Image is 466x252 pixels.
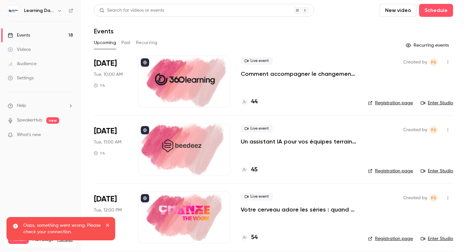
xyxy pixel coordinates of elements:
span: Live event [241,193,273,200]
span: Tue, 11:00 AM [94,139,121,145]
a: 45 [241,166,258,174]
a: Registration page [368,168,413,174]
div: Settings [8,75,34,81]
a: Enter Studio [421,168,453,174]
div: Oct 7 Tue, 10:00 AM (Europe/Paris) [94,56,128,108]
p: Oops, something went wrong. Please check your connection. [23,222,101,235]
div: Search for videos or events [99,7,164,14]
button: Recurring [136,38,158,48]
a: Comment accompagner le changement avec le skills-based learning ? [241,70,358,78]
span: Prad Selvarajah [430,126,438,134]
li: help-dropdown-opener [8,102,73,109]
span: Tue, 10:00 AM [94,71,123,78]
span: new [46,117,59,124]
div: 1 h [94,83,105,88]
div: Events [8,32,30,39]
a: Enter Studio [421,100,453,106]
a: Registration page [368,235,413,242]
span: [DATE] [94,58,117,69]
a: Registration page [368,100,413,106]
span: PS [431,126,436,134]
span: Prad Selvarajah [430,58,438,66]
span: Help [17,102,26,109]
span: PS [431,194,436,202]
a: Enter Studio [421,235,453,242]
button: Upcoming [94,38,116,48]
h4: 44 [251,97,258,106]
a: SpeakerHub [17,117,42,124]
a: Un assistant IA pour vos équipes terrain : former, accompagner et transformer l’expérience apprenant [241,138,358,145]
span: [DATE] [94,194,117,204]
span: What's new [17,132,41,138]
span: Created by [403,58,427,66]
span: Created by [403,126,427,134]
span: Tue, 12:00 PM [94,207,122,213]
div: Videos [8,46,31,53]
span: Live event [241,125,273,132]
h1: Events [94,27,114,35]
a: 44 [241,97,258,106]
div: Oct 7 Tue, 11:00 AM (Europe/Paris) [94,123,128,175]
button: Schedule [419,4,453,17]
span: PS [431,58,436,66]
a: 54 [241,233,258,242]
a: Votre cerveau adore les séries : quand les neurosciences rencontrent la formation [241,206,358,213]
button: close [105,222,110,230]
h4: 45 [251,166,258,174]
div: 1 h [94,151,105,156]
div: Audience [8,61,37,67]
h6: Learning Days [24,7,54,14]
span: Live event [241,57,273,65]
span: Created by [403,194,427,202]
img: Learning Days [8,6,18,16]
button: New video [380,4,416,17]
span: Prad Selvarajah [430,194,438,202]
button: Recurring events [403,40,453,51]
button: Past [121,38,131,48]
span: [DATE] [94,126,117,136]
h4: 54 [251,233,258,242]
div: Oct 7 Tue, 12:00 PM (Europe/Paris) [94,191,128,243]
